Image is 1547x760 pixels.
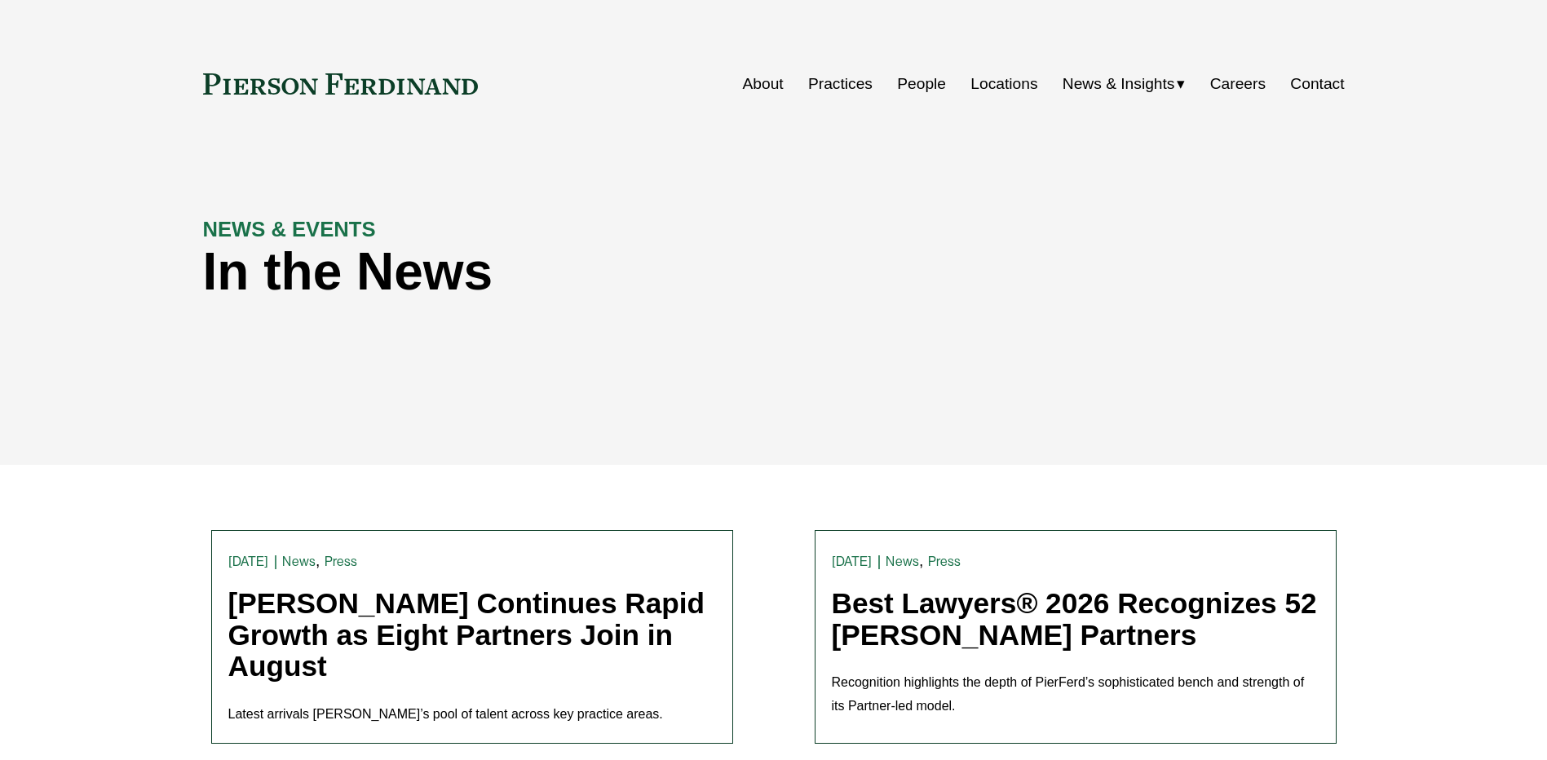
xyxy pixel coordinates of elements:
[897,68,946,99] a: People
[970,68,1037,99] a: Locations
[282,554,316,569] a: News
[1290,68,1344,99] a: Contact
[203,218,376,241] strong: NEWS & EVENTS
[228,703,716,727] p: Latest arrivals [PERSON_NAME]’s pool of talent across key practice areas.
[325,554,358,569] a: Press
[1063,68,1186,99] a: folder dropdown
[832,671,1319,718] p: Recognition highlights the depth of PierFerd’s sophisticated bench and strength of its Partner-le...
[1063,70,1175,99] span: News & Insights
[203,242,1059,302] h1: In the News
[808,68,873,99] a: Practices
[832,587,1317,651] a: Best Lawyers® 2026 Recognizes 52 [PERSON_NAME] Partners
[316,552,320,569] span: ,
[228,587,705,682] a: [PERSON_NAME] Continues Rapid Growth as Eight Partners Join in August
[919,552,923,569] span: ,
[928,554,961,569] a: Press
[1210,68,1266,99] a: Careers
[832,555,873,568] time: [DATE]
[886,554,919,569] a: News
[743,68,784,99] a: About
[228,555,269,568] time: [DATE]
